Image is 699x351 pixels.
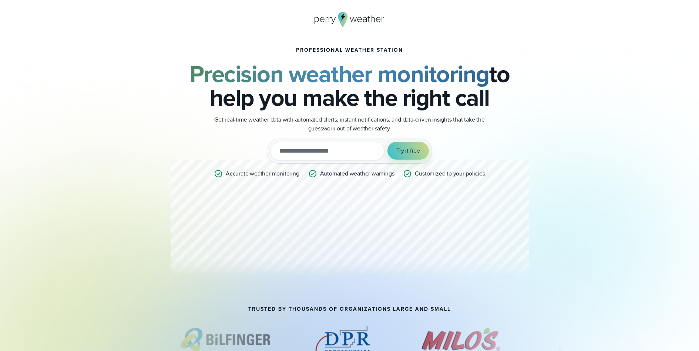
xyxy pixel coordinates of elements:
[189,57,489,91] strong: Precision weather monitoring
[415,169,485,178] p: Customized to your policies
[296,47,403,53] h1: Professional Weather Station
[396,146,420,155] span: Try it free
[226,169,299,178] p: Accurate weather monitoring
[248,306,451,312] h2: TRUSTED BY THOUSANDS OF ORGANIZATIONS LARGE AND SMALL
[202,115,498,133] p: Get real-time weather data with automated alerts, instant notifications, and data-driven insights...
[171,62,529,109] h2: to help you make the right call
[387,142,429,160] button: Try it free
[320,169,394,178] p: Automated weather warnings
